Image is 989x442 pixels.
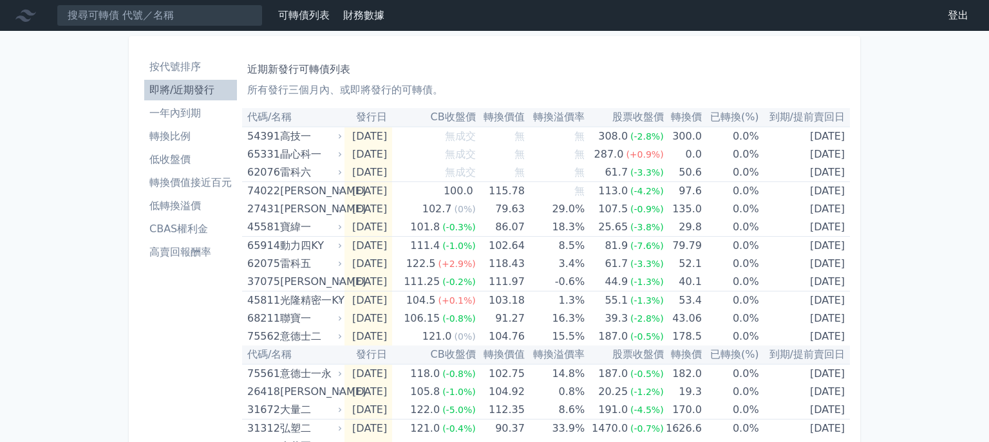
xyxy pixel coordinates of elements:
[630,369,664,379] span: (-0.5%)
[420,200,455,218] div: 102.7
[280,273,339,291] div: [PERSON_NAME]
[392,108,475,127] th: CB收盤價
[247,182,277,200] div: 74022
[247,291,277,309] div: 45811
[408,237,442,255] div: 111.4
[442,313,476,324] span: (-0.8%)
[442,405,476,415] span: (-5.0%)
[476,273,525,291] td: 111.97
[525,327,585,345] td: 15.5%
[630,241,664,251] span: (-7.6%)
[514,148,525,160] span: 無
[344,419,392,438] td: [DATE]
[144,175,237,190] li: 轉換價值接近百元
[344,108,392,127] th: 發行日
[630,222,664,232] span: (-3.8%)
[445,166,476,178] span: 無成交
[476,237,525,255] td: 102.64
[247,273,277,291] div: 37075
[664,127,702,145] td: 300.0
[525,237,585,255] td: 8.5%
[344,383,392,401] td: [DATE]
[759,218,850,237] td: [DATE]
[596,401,630,419] div: 191.0
[280,145,339,163] div: 晶心科一
[408,401,442,419] div: 122.0
[525,419,585,438] td: 33.9%
[702,309,759,327] td: 0.0%
[630,387,664,397] span: (-1.2%)
[596,200,630,218] div: 107.5
[278,9,330,21] a: 可轉債列表
[144,152,237,167] li: 低收盤價
[702,218,759,237] td: 0.0%
[759,108,850,127] th: 到期/提前賣回日
[525,345,585,364] th: 轉換溢價率
[455,204,476,214] span: (0%)
[525,218,585,237] td: 18.3%
[702,327,759,345] td: 0.0%
[442,277,476,287] span: (-0.2%)
[247,383,277,401] div: 26418
[476,255,525,273] td: 118.43
[759,163,850,182] td: [DATE]
[596,127,630,145] div: 308.0
[602,163,630,181] div: 61.7
[247,419,277,437] div: 31312
[759,182,850,201] td: [DATE]
[408,218,442,236] div: 101.8
[280,237,339,255] div: 動力四KY
[344,401,392,419] td: [DATE]
[144,198,237,214] li: 低轉換溢價
[344,237,392,255] td: [DATE]
[514,166,525,178] span: 無
[585,108,663,127] th: 股票收盤價
[344,127,392,145] td: [DATE]
[344,182,392,201] td: [DATE]
[404,255,438,273] div: 122.5
[442,387,476,397] span: (-1.0%)
[759,364,850,383] td: [DATE]
[476,218,525,237] td: 86.07
[630,186,664,196] span: (-4.2%)
[144,219,237,239] a: CBAS權利金
[759,345,850,364] th: 到期/提前賣回日
[759,127,850,145] td: [DATE]
[280,383,339,401] div: [PERSON_NAME]
[476,200,525,218] td: 79.63
[144,106,237,121] li: 一年內到期
[442,241,476,251] span: (-1.0%)
[344,163,392,182] td: [DATE]
[242,345,344,364] th: 代碼/名稱
[144,126,237,147] a: 轉換比例
[247,218,277,236] div: 45581
[702,200,759,218] td: 0.0%
[574,185,585,197] span: 無
[759,273,850,291] td: [DATE]
[602,255,630,273] div: 61.7
[664,291,702,310] td: 53.4
[280,255,339,273] div: 雷科五
[630,295,664,306] span: (-1.3%)
[280,291,339,309] div: 光隆精密一KY
[280,127,339,145] div: 高技一
[247,309,277,327] div: 68211
[144,59,237,75] li: 按代號排序
[596,383,630,401] div: 20.25
[144,242,237,262] a: 高賣回報酬率
[247,200,277,218] div: 27431
[630,167,664,178] span: (-3.3%)
[344,291,392,310] td: [DATE]
[664,145,702,163] td: 0.0
[664,108,702,127] th: 轉換價
[144,196,237,216] a: 低轉換溢價
[57,5,263,26] input: 搜尋可轉債 代號／名稱
[280,365,339,383] div: 意德士一永
[664,218,702,237] td: 29.8
[759,309,850,327] td: [DATE]
[392,345,475,364] th: CB收盤價
[759,401,850,419] td: [DATE]
[589,419,630,437] div: 1470.0
[630,405,664,415] span: (-4.5%)
[280,327,339,345] div: 意德士二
